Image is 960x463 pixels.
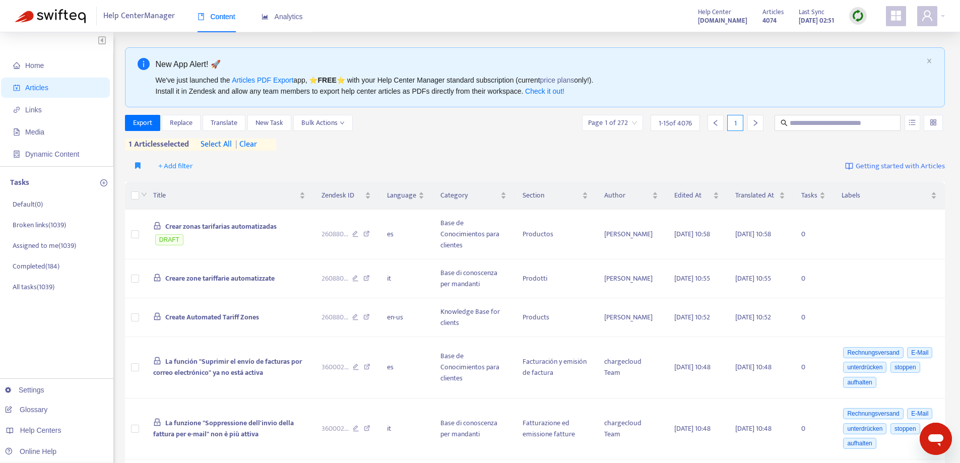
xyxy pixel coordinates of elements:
span: Author [604,190,651,201]
span: Creare zone tariffarie automatizzate [165,273,275,284]
span: unterdrücken [843,423,886,434]
img: Swifteq [15,9,86,23]
td: it [379,399,432,460]
th: Author [596,182,667,210]
span: file-image [13,128,20,136]
span: [DATE] 10:55 [674,273,710,284]
span: Translate [211,117,237,128]
span: lock [153,274,161,282]
b: FREE [317,76,336,84]
span: unordered-list [909,119,916,126]
span: Section [523,190,580,201]
td: 0 [793,337,834,399]
button: close [926,58,932,64]
p: Assigned to me ( 1039 ) [13,240,76,251]
span: lock [153,312,161,320]
span: Dynamic Content [25,150,79,158]
span: Edited At [674,190,711,201]
span: Replace [170,117,193,128]
th: Title [145,182,313,210]
span: Tasks [801,190,817,201]
span: [DATE] 10:48 [735,361,772,373]
span: lock [153,222,161,230]
strong: [DATE] 02:51 [799,15,834,26]
td: es [379,337,432,399]
span: 360002 ... [322,362,349,373]
td: Base de Conocimientos para clientes [432,210,515,259]
span: Title [153,190,297,201]
span: 360002 ... [322,423,349,434]
span: [DATE] 10:52 [735,311,771,323]
span: Rechnungsversand [843,408,903,419]
span: plus-circle [100,179,107,186]
td: 0 [793,399,834,460]
span: lock [153,418,161,426]
span: [DATE] 10:48 [674,361,711,373]
span: | [235,138,237,151]
td: Products [515,298,596,337]
span: La funzione "Soppressione dell'invio della fattura per e-mail" non è più attiva [153,417,294,440]
button: Bulk Actionsdown [293,115,353,131]
p: Completed ( 184 ) [13,261,59,272]
span: Media [25,128,44,136]
td: es [379,210,432,259]
span: Translated At [735,190,777,201]
span: Articles [25,84,48,92]
th: Category [432,182,515,210]
span: select all [201,139,232,151]
p: Broken links ( 1039 ) [13,220,66,230]
span: Analytics [262,13,303,21]
span: Create Automated Tariff Zones [165,311,259,323]
span: [DATE] 10:55 [735,273,771,284]
td: chargecloud Team [596,399,667,460]
span: book [198,13,205,20]
span: Bulk Actions [301,117,345,128]
span: container [13,151,20,158]
span: user [921,10,933,22]
p: Default ( 0 ) [13,199,43,210]
td: Base di conoscenza per mandanti [432,259,515,298]
span: clear [232,139,257,151]
span: 1 - 15 of 4076 [659,118,692,128]
span: left [712,119,719,126]
span: account-book [13,84,20,91]
td: Productos [515,210,596,259]
span: Getting started with Articles [856,161,945,172]
button: unordered-list [905,115,920,131]
span: [DATE] 10:58 [735,228,771,240]
span: [DATE] 10:52 [674,311,710,323]
td: Prodotti [515,259,596,298]
span: 260880 ... [322,312,348,323]
td: [PERSON_NAME] [596,210,667,259]
span: down [141,191,147,197]
span: home [13,62,20,69]
a: Articles PDF Export [232,76,293,84]
span: New Task [255,117,283,128]
span: stoppen [890,362,920,373]
td: Knowledge Base for clients [432,298,515,337]
span: aufhalten [843,438,876,449]
span: 1 articles selected [125,139,189,151]
span: Last Sync [799,7,824,18]
span: Links [25,106,42,114]
td: Facturación y emisión de factura [515,337,596,399]
div: 1 [727,115,743,131]
p: Tasks [10,177,29,189]
a: [DOMAIN_NAME] [698,15,747,26]
th: Labels [834,182,945,210]
span: area-chart [262,13,269,20]
span: DRAFT [155,234,183,245]
td: chargecloud Team [596,337,667,399]
th: Edited At [666,182,727,210]
span: [DATE] 10:48 [674,423,711,434]
span: Category [440,190,498,201]
iframe: Schaltfläche zum Öffnen des Messaging-Fensters [920,423,952,455]
td: Base de Conocimientos para clientes [432,337,515,399]
button: Replace [162,115,201,131]
span: E-Mail [907,408,932,419]
div: New App Alert! 🚀 [156,58,923,71]
span: Content [198,13,235,21]
span: Help Center Manager [103,7,175,26]
td: en-us [379,298,432,337]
